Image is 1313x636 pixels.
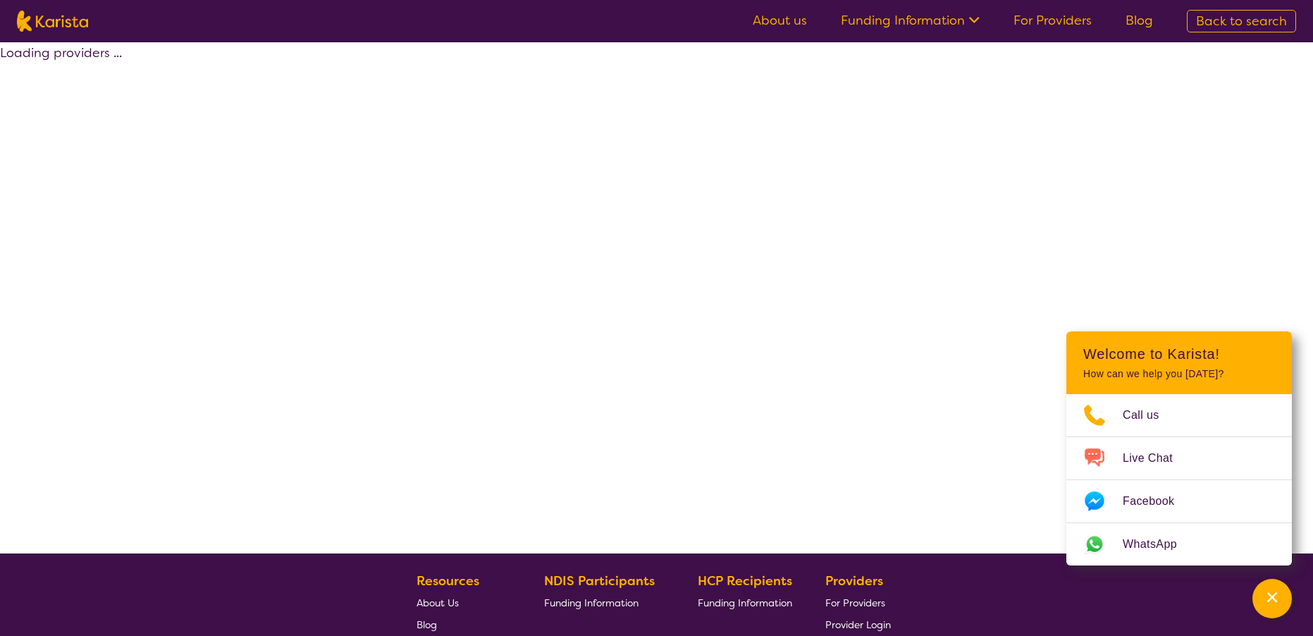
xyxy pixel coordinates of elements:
[417,618,437,631] span: Blog
[417,592,511,613] a: About Us
[1123,534,1194,555] span: WhatsApp
[17,11,88,32] img: Karista logo
[544,597,639,609] span: Funding Information
[417,573,479,589] b: Resources
[1126,12,1153,29] a: Blog
[825,592,891,613] a: For Providers
[1066,523,1292,565] a: Web link opens in a new tab.
[1123,405,1176,426] span: Call us
[1083,368,1275,380] p: How can we help you [DATE]?
[841,12,980,29] a: Funding Information
[825,613,891,635] a: Provider Login
[698,592,792,613] a: Funding Information
[417,597,459,609] span: About Us
[1123,448,1190,469] span: Live Chat
[1252,579,1292,618] button: Channel Menu
[417,613,511,635] a: Blog
[544,573,655,589] b: NDIS Participants
[698,573,792,589] b: HCP Recipients
[1187,10,1296,32] a: Back to search
[1066,394,1292,565] ul: Choose channel
[753,12,807,29] a: About us
[1196,13,1287,30] span: Back to search
[1083,345,1275,362] h2: Welcome to Karista!
[825,597,885,609] span: For Providers
[1013,12,1092,29] a: For Providers
[825,573,883,589] b: Providers
[825,618,891,631] span: Provider Login
[698,597,792,609] span: Funding Information
[1066,331,1292,565] div: Channel Menu
[544,592,665,613] a: Funding Information
[1123,491,1191,512] span: Facebook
